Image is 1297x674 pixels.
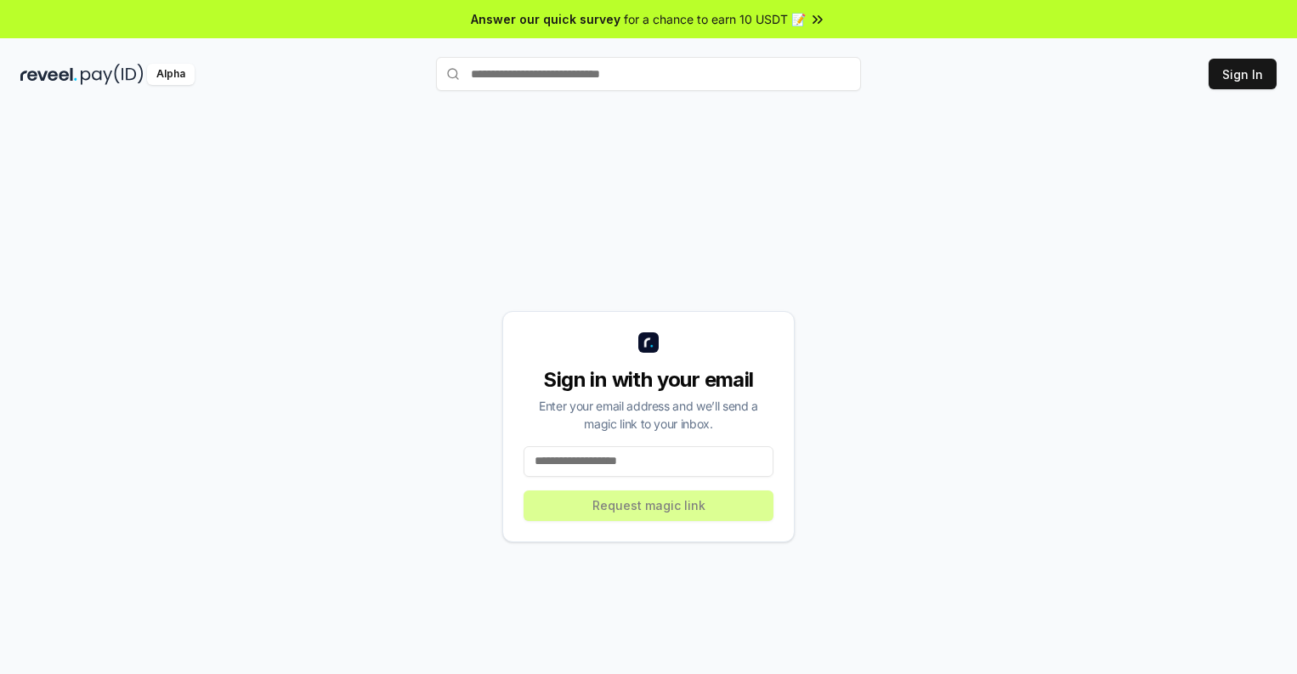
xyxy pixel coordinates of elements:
[147,64,195,85] div: Alpha
[81,64,144,85] img: pay_id
[1209,59,1277,89] button: Sign In
[20,64,77,85] img: reveel_dark
[471,10,620,28] span: Answer our quick survey
[524,397,773,433] div: Enter your email address and we’ll send a magic link to your inbox.
[624,10,806,28] span: for a chance to earn 10 USDT 📝
[524,366,773,394] div: Sign in with your email
[638,332,659,353] img: logo_small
